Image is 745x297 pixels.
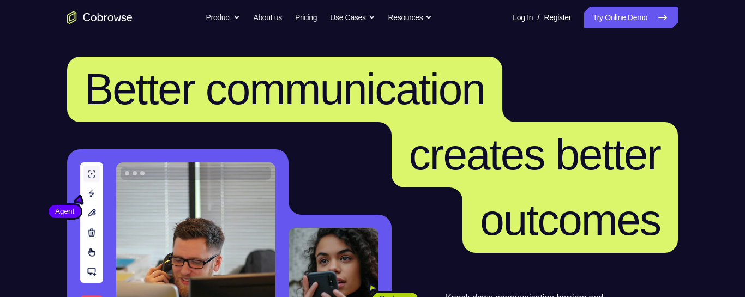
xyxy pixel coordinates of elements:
a: Try Online Demo [584,7,678,28]
a: Register [544,7,571,28]
button: Use Cases [330,7,375,28]
span: creates better [409,130,660,179]
a: Pricing [295,7,317,28]
button: Product [206,7,241,28]
span: Better communication [85,65,485,113]
a: Log In [513,7,533,28]
a: Go to the home page [67,11,133,24]
span: outcomes [480,196,660,244]
span: / [537,11,539,24]
button: Resources [388,7,432,28]
a: About us [253,7,281,28]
